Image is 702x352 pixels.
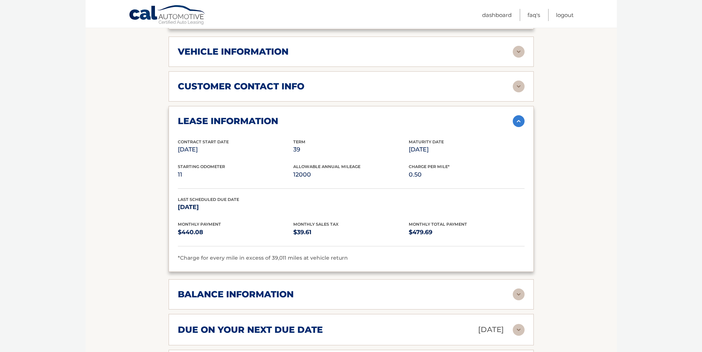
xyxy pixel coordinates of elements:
span: Charge Per Mile* [409,164,450,169]
span: Maturity Date [409,139,444,144]
h2: customer contact info [178,81,304,92]
h2: balance information [178,289,294,300]
span: Monthly Total Payment [409,222,467,227]
img: accordion-rest.svg [513,288,525,300]
img: accordion-active.svg [513,115,525,127]
span: Term [293,139,305,144]
a: Logout [556,9,574,21]
a: Dashboard [482,9,512,21]
a: Cal Automotive [129,5,206,26]
span: Monthly Payment [178,222,221,227]
p: 11 [178,170,293,180]
p: $440.08 [178,227,293,237]
p: [DATE] [178,202,293,212]
img: accordion-rest.svg [513,81,525,92]
h2: vehicle information [178,46,288,57]
span: Last Scheduled Due Date [178,197,239,202]
a: FAQ's [528,9,540,21]
span: Monthly Sales Tax [293,222,339,227]
span: Contract Start Date [178,139,229,144]
p: 12000 [293,170,409,180]
span: *Charge for every mile in excess of 39,011 miles at vehicle return [178,254,348,261]
span: Allowable Annual Mileage [293,164,360,169]
p: [DATE] [478,323,504,336]
img: accordion-rest.svg [513,46,525,58]
p: 39 [293,144,409,155]
img: accordion-rest.svg [513,324,525,336]
span: Starting Odometer [178,164,225,169]
p: 0.50 [409,170,524,180]
p: $39.61 [293,227,409,237]
p: [DATE] [409,144,524,155]
h2: due on your next due date [178,324,323,335]
p: $479.69 [409,227,524,237]
p: [DATE] [178,144,293,155]
h2: lease information [178,116,278,127]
